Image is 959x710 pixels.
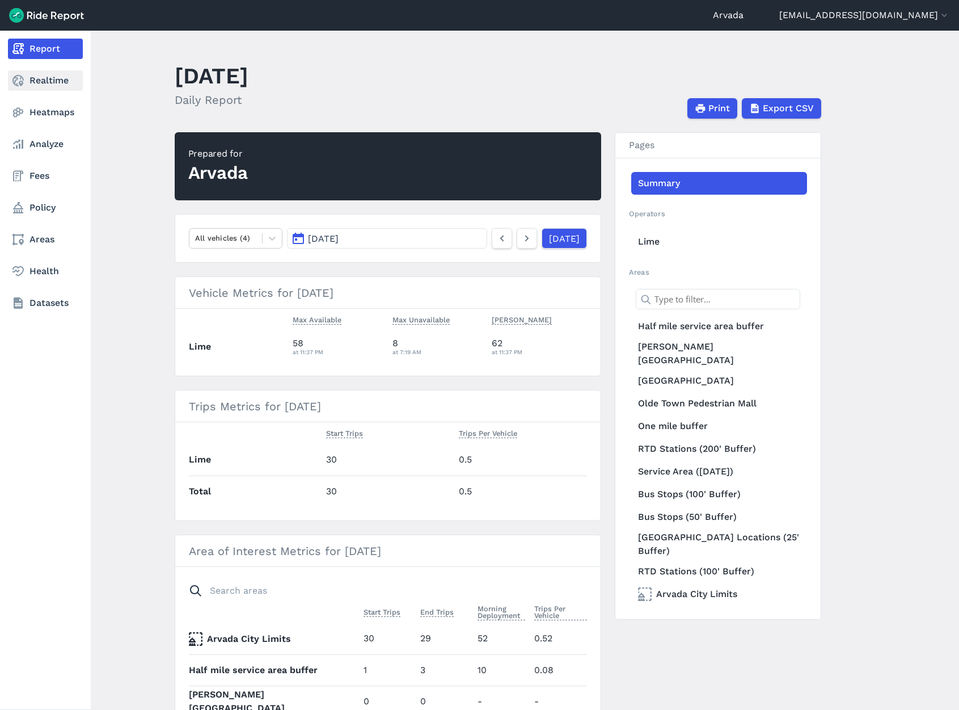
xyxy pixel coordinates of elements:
[416,654,473,686] td: 3
[631,230,807,253] a: Lime
[713,9,743,22] a: Arvada
[631,172,807,195] a: Summary
[188,147,248,161] div: Prepared for
[175,91,248,108] h2: Daily Report
[392,347,483,357] div: at 7:19 AM
[631,438,807,460] a: RTD Stations (200' Buffer)
[492,313,552,327] button: [PERSON_NAME]
[534,602,587,620] span: Trips Per Vehicle
[392,313,450,327] button: Max Unavailable
[530,654,587,686] td: 0.08
[287,228,487,249] button: [DATE]
[322,444,454,476] td: 30
[392,313,450,325] span: Max Unavailable
[636,289,800,309] input: Type to filter...
[8,134,83,154] a: Analyze
[534,602,587,623] button: Trips Per Vehicle
[189,444,322,476] th: Lime
[631,338,807,369] a: [PERSON_NAME][GEOGRAPHIC_DATA]
[189,632,359,646] th: Arvada City Limits
[420,606,454,617] span: End Trips
[8,198,83,218] a: Policy
[631,369,807,392] a: [GEOGRAPHIC_DATA]
[308,233,339,244] span: [DATE]
[459,427,517,438] span: Trips Per Vehicle
[175,535,601,567] h3: Area of Interest Metrics for [DATE]
[189,476,322,507] th: Total
[631,528,807,560] a: [GEOGRAPHIC_DATA] Locations (25' Buffer)
[8,166,83,186] a: Fees
[631,460,807,483] a: Service Area ([DATE])
[293,313,341,327] button: Max Available
[631,560,807,583] a: RTD Stations (100' Buffer)
[8,39,83,59] a: Report
[293,337,383,357] div: 58
[189,654,359,686] th: Half mile service area buffer
[454,444,587,476] td: 0.5
[530,623,587,654] td: 0.52
[182,581,580,601] input: Search areas
[359,623,416,654] td: 30
[364,606,400,619] button: Start Trips
[189,331,289,362] th: Lime
[293,313,341,325] span: Max Available
[293,347,383,357] div: at 11:37 PM
[473,654,530,686] td: 10
[392,337,483,357] div: 8
[631,583,807,606] a: Arvada City Limits
[175,277,601,309] h3: Vehicle Metrics for [DATE]
[629,208,807,219] h2: Operators
[326,427,363,438] span: Start Trips
[629,267,807,278] h2: Areas
[492,347,587,357] div: at 11:37 PM
[454,476,587,507] td: 0.5
[8,293,83,313] a: Datasets
[478,602,526,620] span: Morning Deployment
[492,337,587,357] div: 62
[359,654,416,686] td: 1
[175,390,601,422] h3: Trips Metrics for [DATE]
[416,623,473,654] td: 29
[631,315,807,338] a: Half mile service area buffer
[188,161,248,186] div: Arvada
[364,606,400,617] span: Start Trips
[615,133,821,158] h3: Pages
[631,415,807,438] a: One mile buffer
[763,102,814,115] span: Export CSV
[631,506,807,528] a: Bus Stops (50' Buffer)
[542,228,587,249] a: [DATE]
[478,602,526,623] button: Morning Deployment
[742,98,821,119] button: Export CSV
[8,70,83,91] a: Realtime
[708,102,730,115] span: Print
[322,476,454,507] td: 30
[459,427,517,440] button: Trips Per Vehicle
[420,606,454,619] button: End Trips
[473,623,530,654] td: 52
[687,98,737,119] button: Print
[175,60,248,91] h1: [DATE]
[779,9,950,22] button: [EMAIL_ADDRESS][DOMAIN_NAME]
[8,102,83,123] a: Heatmaps
[8,229,83,250] a: Areas
[8,261,83,282] a: Health
[631,392,807,415] a: Olde Town Pedestrian Mall
[326,427,363,440] button: Start Trips
[9,8,84,23] img: Ride Report
[631,483,807,506] a: Bus Stops (100' Buffer)
[492,313,552,325] span: [PERSON_NAME]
